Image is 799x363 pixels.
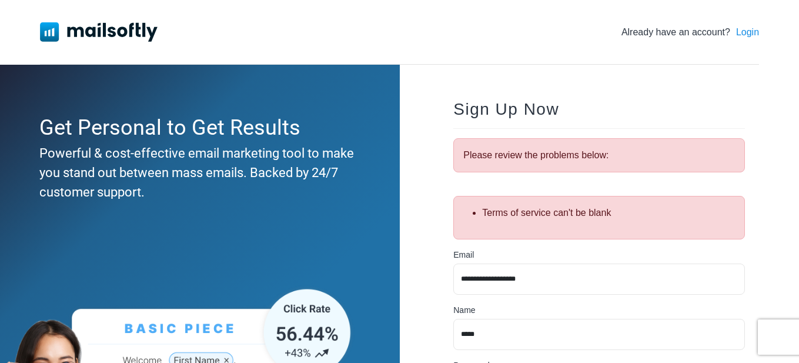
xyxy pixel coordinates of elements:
div: Please review the problems below: [453,138,745,172]
label: Email [453,249,474,261]
a: Login [736,25,759,39]
div: Already have an account? [621,25,759,39]
img: Mailsoftly [40,22,158,41]
div: Powerful & cost-effective email marketing tool to make you stand out between mass emails. Backed ... [39,144,355,202]
label: Name [453,304,475,317]
span: Sign Up Now [453,100,559,118]
li: Terms of service can't be blank [482,206,735,220]
div: Get Personal to Get Results [39,112,355,144]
